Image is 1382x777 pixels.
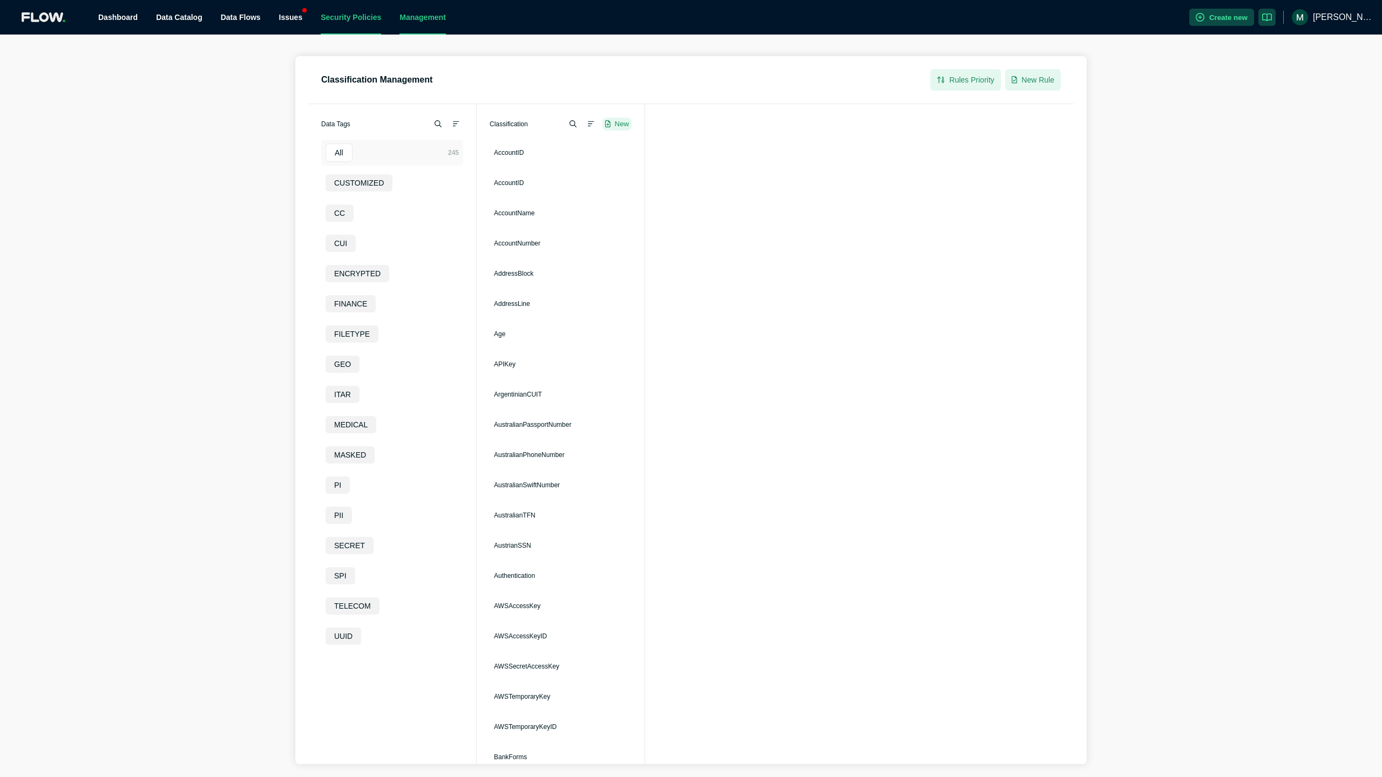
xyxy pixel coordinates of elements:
span: AustrianSSN [494,542,531,549]
button: AWSAccessKeyID [490,623,632,649]
button: PI [321,472,463,498]
button: ArgentinianCUIT [490,381,632,407]
button: MEDICAL [321,412,463,438]
button: SPI [321,563,463,589]
span: APIKey [494,360,516,368]
span: SPI [334,571,347,580]
button: APIKey [490,351,632,377]
span: ArgentinianCUIT [494,391,542,398]
span: AccountNumber [494,240,540,247]
button: FINANCE [321,291,463,317]
button: AustrianSSN [490,533,632,558]
button: AWSSecretAccessKey [490,653,632,679]
a: Dashboard [98,13,138,22]
span: CUI [334,239,347,248]
span: FINANCE [334,299,367,308]
button: AccountID [490,170,632,196]
button: AccountName [490,200,632,226]
button: AWSAccessKey [490,593,632,619]
button: ITAR [321,381,463,407]
span: SECRET [334,541,365,550]
button: All [321,140,463,166]
span: Classification [490,119,528,129]
span: All [335,148,343,157]
span: PI [334,481,341,489]
span: AWSAccessKeyID [494,632,547,640]
span: PII [334,511,343,520]
span: Data Tags [321,119,350,129]
span: AustralianPassportNumber [494,421,571,428]
span: Age [494,330,505,338]
span: AustralianTFN [494,512,536,519]
img: ACg8ocLksYtgCnoO73KfR4hrC8xeIQLKAGh0gC_k8tIpNL394-QFTg=s96-c [1292,9,1308,25]
button: Age [490,321,632,347]
button: GEO [321,351,463,377]
button: MASKED [321,442,463,468]
span: AddressBlock [494,270,533,277]
span: ENCRYPTED [334,269,381,278]
button: TELECOM [321,593,463,619]
button: AWSTemporaryKey [490,684,632,710]
span: AWSTemporaryKey [494,693,550,700]
span: FILETYPE [334,330,370,338]
span: AWSTemporaryKeyID [494,723,557,731]
button: SECRET [321,533,463,558]
div: Classification Management [321,74,432,85]
button: AWSTemporaryKeyID [490,714,632,740]
a: Data Catalog [156,13,202,22]
button: AddressBlock [490,261,632,287]
span: TELECOM [334,602,371,610]
button: AccountNumber [490,230,632,256]
button: CUI [321,230,463,256]
button: New Rule [1005,69,1061,91]
span: CUSTOMIZED [334,179,384,187]
span: AustralianPhoneNumber [494,451,565,459]
span: AWSSecretAccessKey [494,663,559,670]
button: Rules Priority [930,69,1001,91]
span: GEO [334,360,351,369]
span: AccountID [494,149,524,156]
span: UUID [334,632,353,640]
a: Security Policies [321,13,381,22]
span: AddressLine [494,300,530,308]
span: ITAR [334,390,351,399]
span: AccountID [494,179,524,187]
span: MEDICAL [334,420,368,429]
span: CC [334,209,345,217]
span: Data Flows [221,13,261,22]
span: AustralianSwiftNumber [494,481,560,489]
button: FILETYPE [321,321,463,347]
button: AustralianPhoneNumber [490,442,632,468]
button: UUID [321,623,463,649]
button: PII [321,502,463,528]
button: CC [321,200,463,226]
span: BankForms [494,753,527,761]
button: AustralianTFN [490,502,632,528]
button: Create new [1189,9,1254,26]
button: BankForms [490,744,632,770]
button: AustralianPassportNumber [490,412,632,438]
span: MASKED [334,451,366,459]
button: Authentication [490,563,632,589]
span: Authentication [494,572,535,580]
button: CUSTOMIZED [321,170,463,196]
button: AddressLine [490,291,632,317]
button: AccountID [490,140,632,166]
span: AWSAccessKey [494,602,540,610]
button: ENCRYPTED [321,261,463,287]
button: AustralianSwiftNumber [490,472,632,498]
span: AccountName [494,209,534,217]
button: New [602,118,632,131]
